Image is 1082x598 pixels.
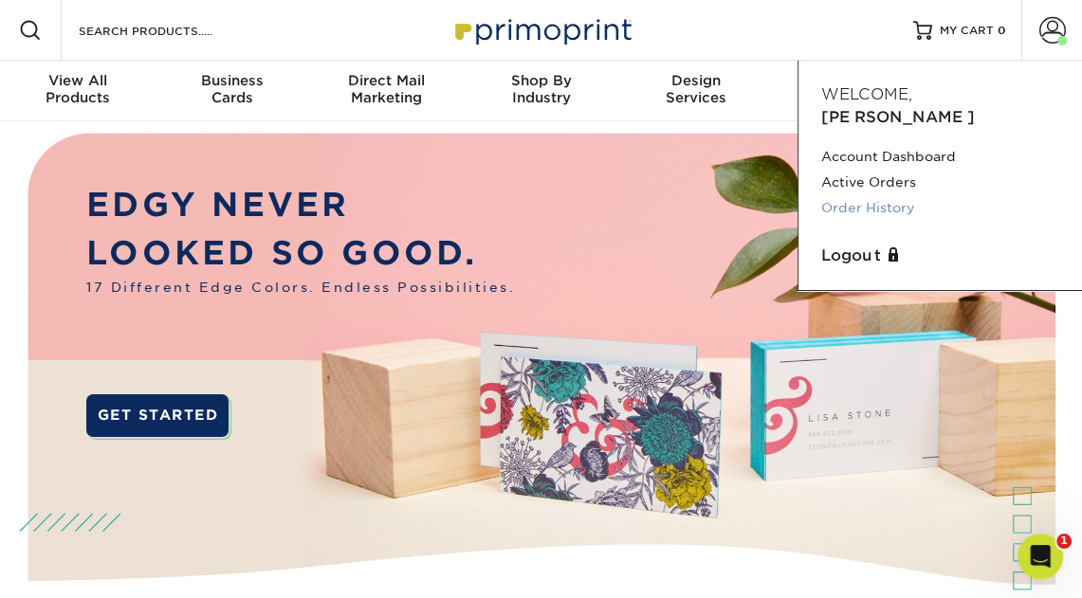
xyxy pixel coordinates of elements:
span: Direct Mail [309,72,464,89]
div: & Templates [773,72,927,106]
div: Services [618,72,773,106]
iframe: Intercom live chat [1018,534,1063,579]
a: Resources& Templates [773,61,927,121]
div: Cards [155,72,309,106]
span: 1 [1056,534,1072,549]
a: Direct MailMarketing [309,61,464,121]
span: MY CART [940,23,994,39]
a: GET STARTED [86,394,229,437]
p: EDGY NEVER [86,180,515,228]
a: Logout [821,245,1059,267]
span: Shop By [464,72,618,89]
div: Industry [464,72,618,106]
div: Marketing [309,72,464,106]
span: Resources [773,72,927,89]
span: Design [618,72,773,89]
a: Active Orders [821,170,1059,195]
a: Order History [821,195,1059,221]
input: SEARCH PRODUCTS..... [77,19,262,42]
a: Account Dashboard [821,144,1059,170]
span: Business [155,72,309,89]
p: LOOKED SO GOOD. [86,228,515,277]
img: Primoprint [447,9,636,50]
a: BusinessCards [155,61,309,121]
span: 17 Different Edge Colors. Endless Possibilities. [86,278,515,298]
span: Welcome, [821,85,912,103]
span: [PERSON_NAME] [821,108,975,126]
a: Shop ByIndustry [464,61,618,121]
a: DesignServices [618,61,773,121]
span: 0 [998,24,1006,37]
